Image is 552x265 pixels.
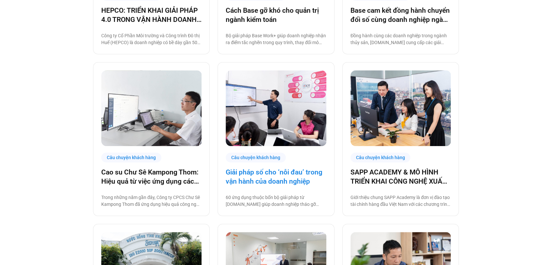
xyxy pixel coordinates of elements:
[101,194,202,208] p: Trong những năm gần đây, Công ty CPCS Chư Sê Kampong Thom đã ứng dụng hiệu quả công nghệ thông ti...
[101,168,202,186] a: Cao su Chư Sê Kampong Thom: Hiệu quả từ việc ứng dụng các phần mềm chuyên dụng vào công tác chuyê...
[101,6,202,24] a: HEPCO: TRIỂN KHAI GIẢI PHÁP 4.0 TRONG VẬN HÀNH DOANH NGHIỆP
[101,32,202,46] p: Công ty Cổ Phần Môi trường và Công trình Đô thị Huế (HEPCO) là doanh nghiệp có bề dày gần 50 năm ...
[350,168,451,186] a: SAPP ACADEMY & MÔ HÌNH TRIỂN KHAI CÔNG NGHỆ XUẤT PHÁT TỪ TƯ DUY QUẢN TRỊ
[350,6,451,24] a: Base cam kết đồng hành chuyển đổi số cùng doanh nghiệp ngành thủy sản
[226,194,326,208] p: 60 ứng dụng thuộc bốn bộ giải pháp từ [DOMAIN_NAME] giúp doanh nghiệp tháo gỡ điểm nghẽn trong vậ...
[226,6,326,24] a: Cách Base gỡ khó cho quản trị ngành kiểm toán
[101,153,161,163] div: Câu chuyện khách hàng
[226,153,286,163] div: Câu chuyện khách hàng
[350,32,451,46] p: Đồng hành cùng các doanh nghiệp trong ngành thủy sản, [DOMAIN_NAME] cung cấp các giải pháp công n...
[350,194,451,208] p: Giới thiệu chung SAPP Academy là đơn vị đào tạo tài chính hàng đầu Việt Nam với các chương trình ...
[350,153,411,163] div: Câu chuyện khách hàng
[226,168,326,186] a: Giải pháp số cho ‘nỗi đau’ trong vận hành của doanh nghiệp
[226,32,326,46] p: Bộ giải pháp Base Work+ giúp doanh nghiệp nhận ra điểm tắc nghẽn trong quy trình, thay đổi mô hìn...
